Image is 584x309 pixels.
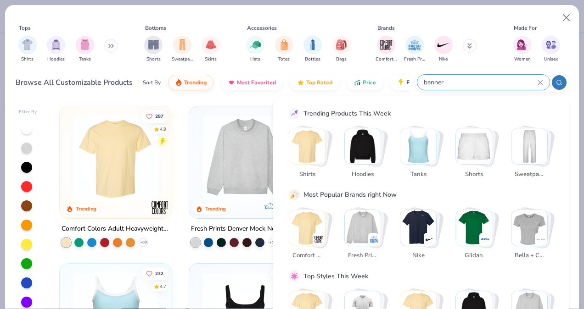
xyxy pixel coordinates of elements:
[348,252,377,261] span: Fresh Prints
[514,170,544,179] span: Sweatpants
[22,39,33,50] img: Shirts Image
[19,109,37,116] div: Filter By
[275,36,293,63] div: filter for Totes
[332,36,351,63] button: filter button
[76,36,94,63] button: filter button
[459,170,489,179] span: Shorts
[271,267,298,280] button: Like
[275,36,293,63] button: filter button
[437,38,450,52] img: Nike Image
[370,235,379,244] img: Fresh Prints
[289,128,331,182] button: Stack Card Button Shirts
[191,223,299,235] div: Fresh Prints Denver Mock Neck Heavyweight Sweatshirt
[303,190,397,200] div: Most Popular Brands right Now
[390,75,496,90] button: Fresh Prints Flash
[47,36,65,63] button: filter button
[156,271,164,276] span: 232
[308,39,318,50] img: Bottles Image
[400,128,442,182] button: Stack Card Button Tanks
[546,39,556,50] img: Unisex Image
[250,39,261,50] img: Hats Image
[142,110,168,122] button: Like
[140,240,147,245] span: + 60
[290,272,298,281] img: pink_star.gif
[278,56,290,63] span: Totes
[51,39,61,50] img: Hoodies Image
[62,223,170,235] div: Comfort Colors Adult Heavyweight T-Shirt
[297,79,304,86] img: TopRated.gif
[455,210,498,264] button: Stack Card Button Gildan
[345,128,381,164] img: Hoodies
[16,77,133,88] div: Browse All Customizable Products
[146,56,161,63] span: Shorts
[363,79,376,86] span: Price
[172,36,193,63] button: filter button
[246,36,264,63] button: filter button
[558,9,575,27] button: Close
[290,109,298,117] img: trend_line.gif
[344,210,387,264] button: Stack Card Button Fresh Prints
[47,56,65,63] span: Hoodies
[305,56,320,63] span: Bottles
[303,36,322,63] button: filter button
[403,170,433,179] span: Tanks
[376,36,397,63] div: filter for Comfort Colors
[202,36,220,63] div: filter for Skirts
[511,128,553,182] button: Stack Card Button Sweatpants
[347,75,383,90] button: Price
[290,191,298,199] img: party_popper.gif
[408,38,421,52] img: Fresh Prints Image
[336,39,346,50] img: Bags Image
[184,79,207,86] span: Trending
[456,128,492,164] img: Shorts
[160,126,167,132] div: 4.9
[303,109,391,118] div: Trending Products This Week
[434,36,453,63] div: filter for Nike
[481,235,490,244] img: Gildan
[303,36,322,63] div: filter for Bottles
[292,252,322,261] span: Comfort Colors
[425,235,434,244] img: Nike
[517,39,528,50] img: Women Image
[289,210,325,246] img: Comfort Colors
[434,36,453,63] button: filter button
[536,235,545,244] img: Bella + Canvas
[514,56,531,63] span: Women
[336,56,347,63] span: Bags
[247,24,277,32] div: Accessories
[206,39,216,50] img: Skirts Image
[144,36,163,63] button: filter button
[292,170,322,179] span: Shirts
[379,38,393,52] img: Comfort Colors Image
[456,210,492,246] img: Gildan
[400,210,436,246] img: Nike
[151,199,169,217] img: Comfort Colors logo
[404,56,425,63] span: Fresh Prints
[403,252,433,261] span: Nike
[511,210,547,246] img: Bella + Canvas
[290,75,339,90] button: Top Rated
[142,267,168,280] button: Like
[270,240,276,245] span: + 10
[406,79,454,86] span: Fresh Prints Flash
[228,79,235,86] img: most_fav.gif
[144,36,163,63] div: filter for Shorts
[156,114,164,118] span: 287
[544,56,558,63] span: Unisex
[19,24,31,32] div: Tops
[175,79,182,86] img: trending.gif
[47,36,65,63] div: filter for Hoodies
[332,36,351,63] div: filter for Bags
[289,128,325,164] img: Shirts
[172,56,193,63] span: Sweatpants
[237,79,276,86] span: Most Favorited
[542,36,560,63] div: filter for Unisex
[513,36,532,63] div: filter for Women
[172,36,193,63] div: filter for Sweatpants
[404,36,425,63] div: filter for Fresh Prints
[400,210,442,264] button: Stack Card Button Nike
[314,235,323,244] img: Comfort Colors
[397,79,404,86] img: flash.gif
[514,252,544,261] span: Bella + Canvas
[303,271,368,281] div: Top Styles This Week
